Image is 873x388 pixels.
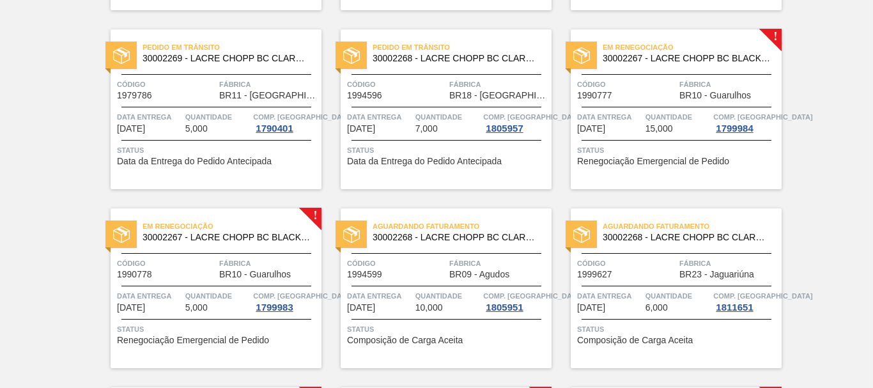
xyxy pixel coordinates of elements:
[603,41,782,54] span: Em renegociação
[117,257,216,270] span: Código
[91,208,321,368] a: !statusEm renegociação30002267 - LACRE CHOPP BC BLACK AF IN65Código1990778FábricaBR10 - Guarulhos...
[603,233,771,242] span: 30002268 - LACRE CHOPP BC CLARO AF IN65
[373,41,552,54] span: Pedido em Trânsito
[645,290,711,302] span: Quantidade
[117,144,318,157] span: Status
[679,91,751,100] span: BR10 - Guarulhos
[347,303,375,313] span: 08/09/2025
[219,270,291,279] span: BR10 - Guarulhos
[347,257,446,270] span: Código
[577,124,605,134] span: 04/09/2025
[347,111,412,123] span: Data entrega
[343,47,360,64] img: status
[347,323,548,336] span: Status
[449,270,509,279] span: BR09 - Agudos
[185,290,251,302] span: Quantidade
[117,303,145,313] span: 04/09/2025
[253,302,295,313] div: 1799983
[117,336,269,345] span: Renegociação Emergencial de Pedido
[713,123,755,134] div: 1799984
[219,257,318,270] span: Fábrica
[347,124,375,134] span: 26/08/2025
[321,208,552,368] a: statusAguardando Faturamento30002268 - LACRE CHOPP BC CLARO AF IN65Código1994599FábricaBR09 - Agu...
[347,270,382,279] span: 1994599
[679,270,754,279] span: BR23 - Jaguariúna
[117,290,182,302] span: Data entrega
[347,290,412,302] span: Data entrega
[321,29,552,189] a: statusPedido em Trânsito30002268 - LACRE CHOPP BC CLARO AF IN65Código1994596FábricaBR18 - [GEOGRA...
[577,336,693,345] span: Composição de Carga Aceita
[603,220,782,233] span: Aguardando Faturamento
[483,302,525,313] div: 1805951
[253,290,318,313] a: Comp. [GEOGRAPHIC_DATA]1799983
[117,323,318,336] span: Status
[117,157,272,166] span: Data da Entrega do Pedido Antecipada
[449,91,548,100] span: BR18 - Pernambuco
[143,54,311,63] span: 30002269 - LACRE CHOPP BC CLARO IN65
[219,91,318,100] span: BR11 - São Luís
[347,336,463,345] span: Composição de Carga Aceita
[483,123,525,134] div: 1805957
[449,78,548,91] span: Fábrica
[577,323,778,336] span: Status
[483,111,548,134] a: Comp. [GEOGRAPHIC_DATA]1805957
[577,78,676,91] span: Código
[253,290,352,302] span: Comp. Carga
[347,78,446,91] span: Código
[679,78,778,91] span: Fábrica
[577,157,729,166] span: Renegociação Emergencial de Pedido
[373,233,541,242] span: 30002268 - LACRE CHOPP BC CLARO AF IN65
[415,124,438,134] span: 7,000
[113,47,130,64] img: status
[713,290,778,313] a: Comp. [GEOGRAPHIC_DATA]1811651
[713,111,778,134] a: Comp. [GEOGRAPHIC_DATA]1799984
[143,220,321,233] span: Em renegociação
[577,270,612,279] span: 1999627
[415,290,481,302] span: Quantidade
[679,257,778,270] span: Fábrica
[117,270,152,279] span: 1990778
[577,144,778,157] span: Status
[573,226,590,243] img: status
[645,111,711,123] span: Quantidade
[373,54,541,63] span: 30002268 - LACRE CHOPP BC CLARO AF IN65
[253,111,352,123] span: Comp. Carga
[577,91,612,100] span: 1990777
[185,111,251,123] span: Quantidade
[483,111,582,123] span: Comp. Carga
[483,290,548,313] a: Comp. [GEOGRAPHIC_DATA]1805951
[347,144,548,157] span: Status
[143,41,321,54] span: Pedido em Trânsito
[117,78,216,91] span: Código
[219,78,318,91] span: Fábrica
[552,208,782,368] a: statusAguardando Faturamento30002268 - LACRE CHOPP BC CLARO AF IN65Código1999627FábricaBR23 - Jag...
[577,111,642,123] span: Data entrega
[347,157,502,166] span: Data da Entrega do Pedido Antecipada
[253,111,318,134] a: Comp. [GEOGRAPHIC_DATA]1790401
[185,124,208,134] span: 5,000
[185,303,208,313] span: 5,000
[483,290,582,302] span: Comp. Carga
[143,233,311,242] span: 30002267 - LACRE CHOPP BC BLACK AF IN65
[645,124,673,134] span: 15,000
[91,29,321,189] a: statusPedido em Trânsito30002269 - LACRE CHOPP BC CLARO IN65Código1979786FábricaBR11 - [GEOGRAPHI...
[253,123,295,134] div: 1790401
[713,290,812,302] span: Comp. Carga
[415,303,443,313] span: 10,000
[577,257,676,270] span: Código
[449,257,548,270] span: Fábrica
[347,91,382,100] span: 1994596
[373,220,552,233] span: Aguardando Faturamento
[645,303,668,313] span: 6,000
[573,47,590,64] img: status
[577,303,605,313] span: 08/09/2025
[343,226,360,243] img: status
[713,302,755,313] div: 1811651
[117,111,182,123] span: Data entrega
[415,111,481,123] span: Quantidade
[113,226,130,243] img: status
[117,124,145,134] span: 26/08/2025
[577,290,642,302] span: Data entrega
[603,54,771,63] span: 30002267 - LACRE CHOPP BC BLACK AF IN65
[713,111,812,123] span: Comp. Carga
